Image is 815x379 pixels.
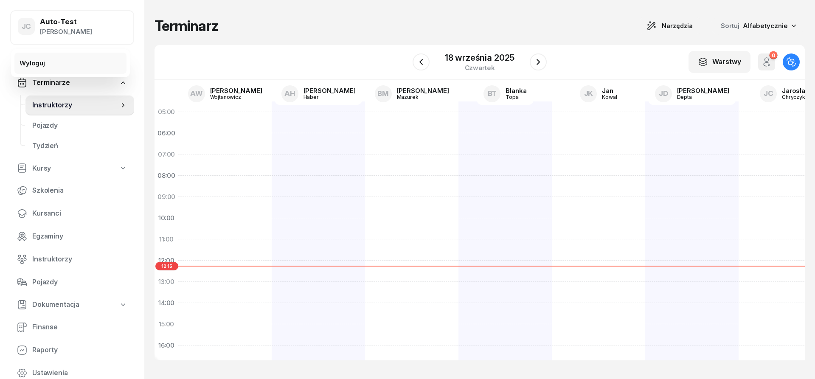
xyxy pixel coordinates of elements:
span: BM [377,90,389,97]
a: BM[PERSON_NAME]Mazurek [368,83,456,105]
a: JKJanKowal [573,83,624,105]
div: 07:00 [155,144,178,165]
div: 11:00 [155,229,178,250]
span: Terminarze [32,77,70,88]
span: JK [584,90,593,97]
a: Finanse [10,317,134,337]
div: 0 [769,51,777,59]
div: Haber [304,94,344,100]
span: AW [190,90,203,97]
div: Warstwy [698,56,741,67]
button: Narzędzia [639,17,700,34]
div: [PERSON_NAME] [304,87,356,94]
a: Instruktorzy [25,95,134,115]
div: Mazurek [397,94,438,100]
div: 06:00 [155,123,178,144]
a: Kursy [10,159,134,178]
span: JC [22,23,31,30]
a: Kursanci [10,203,134,224]
span: Ustawienia [32,368,127,379]
span: Narzędzia [662,21,693,31]
a: AW[PERSON_NAME]Wojtanowicz [181,83,269,105]
div: Wyloguj [20,58,45,69]
div: Blanka [506,87,526,94]
a: BTBlankaTopa [477,83,533,105]
div: [PERSON_NAME] [397,87,449,94]
a: Raporty [10,340,134,360]
div: 09:00 [155,186,178,208]
span: Finanse [32,322,127,333]
a: Instruktorzy [10,249,134,270]
div: 10:00 [155,208,178,229]
a: Tydzień [25,136,134,156]
div: [PERSON_NAME] [677,87,729,94]
a: Szkolenia [10,180,134,201]
div: [PERSON_NAME] [40,26,92,37]
div: 15:00 [155,314,178,335]
span: Dokumentacja [32,299,79,310]
span: JC [764,90,773,97]
div: Chryczyk [782,94,811,100]
button: Sortuj Alfabetycznie [711,17,805,35]
div: Kowal [602,94,617,100]
div: 05:00 [155,101,178,123]
div: Topa [506,94,526,100]
span: Kursy [32,163,51,174]
a: Dokumentacja [10,295,134,314]
a: Pojazdy [10,272,134,292]
button: Warstwy [689,51,750,73]
div: 17:00 [155,356,178,377]
div: [PERSON_NAME] [210,87,262,94]
span: Kursanci [32,208,127,219]
span: Szkolenia [32,185,127,196]
a: Terminarze [10,73,134,93]
span: Raporty [32,345,127,356]
div: Auto-Test [40,18,92,25]
div: czwartek [445,65,514,71]
a: Pulpit [10,50,134,70]
div: 13:00 [155,271,178,292]
a: Pojazdy [25,115,134,136]
div: 16:00 [155,335,178,356]
a: Egzaminy [10,226,134,247]
span: Instruktorzy [32,100,119,111]
span: AH [284,90,295,97]
a: JD[PERSON_NAME]Depta [648,83,736,105]
button: 0 [758,53,775,70]
div: 14:00 [155,292,178,314]
div: Wojtanowicz [210,94,251,100]
span: Pojazdy [32,120,127,131]
span: Egzaminy [32,231,127,242]
span: JD [659,90,668,97]
span: 12:15 [155,262,178,270]
div: Jan [602,87,617,94]
div: Jarosław [782,87,811,94]
div: 08:00 [155,165,178,186]
span: Alfabetycznie [743,22,788,30]
span: Tydzień [32,140,127,152]
h1: Terminarz [155,18,218,34]
span: Pojazdy [32,277,127,288]
span: BT [488,90,497,97]
div: 18 września 2025 [445,53,514,62]
span: Instruktorzy [32,254,127,265]
span: Sortuj [721,20,741,31]
a: AH[PERSON_NAME]Haber [275,83,363,105]
div: 12:00 [155,250,178,271]
div: Depta [677,94,718,100]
